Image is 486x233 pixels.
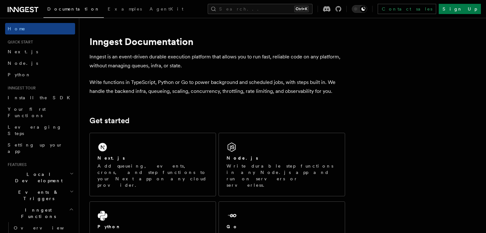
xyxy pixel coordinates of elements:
[5,207,69,220] span: Inngest Functions
[5,103,75,121] a: Your first Functions
[14,225,80,230] span: Overview
[208,4,312,14] button: Search...Ctrl+K
[89,116,129,125] a: Get started
[5,40,33,45] span: Quick start
[219,133,345,196] a: Node.jsWrite durable step functions in any Node.js app and run on servers or serverless.
[378,4,436,14] a: Contact sales
[8,61,38,66] span: Node.js
[352,5,367,13] button: Toggle dark mode
[97,223,121,230] h2: Python
[146,2,187,17] a: AgentKit
[5,189,70,202] span: Events & Triggers
[8,124,62,136] span: Leveraging Steps
[108,6,142,11] span: Examples
[227,223,238,230] h2: Go
[89,36,345,47] h1: Inngest Documentation
[8,26,26,32] span: Home
[8,107,46,118] span: Your first Functions
[5,86,36,91] span: Inngest tour
[439,4,481,14] a: Sign Up
[5,171,70,184] span: Local Development
[89,133,216,196] a: Next.jsAdd queueing, events, crons, and step functions to your Next app on any cloud provider.
[294,6,309,12] kbd: Ctrl+K
[97,163,208,188] p: Add queueing, events, crons, and step functions to your Next app on any cloud provider.
[227,163,337,188] p: Write durable step functions in any Node.js app and run on servers or serverless.
[227,155,258,161] h2: Node.js
[5,69,75,80] a: Python
[5,204,75,222] button: Inngest Functions
[5,162,27,167] span: Features
[104,2,146,17] a: Examples
[5,57,75,69] a: Node.js
[97,155,125,161] h2: Next.js
[8,95,74,100] span: Install the SDK
[8,49,38,54] span: Next.js
[5,92,75,103] a: Install the SDK
[43,2,104,18] a: Documentation
[8,72,31,77] span: Python
[5,139,75,157] a: Setting up your app
[47,6,100,11] span: Documentation
[5,186,75,204] button: Events & Triggers
[5,169,75,186] button: Local Development
[89,52,345,70] p: Inngest is an event-driven durable execution platform that allows you to run fast, reliable code ...
[8,142,63,154] span: Setting up your app
[150,6,183,11] span: AgentKit
[89,78,345,96] p: Write functions in TypeScript, Python or Go to power background and scheduled jobs, with steps bu...
[5,121,75,139] a: Leveraging Steps
[5,23,75,34] a: Home
[5,46,75,57] a: Next.js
